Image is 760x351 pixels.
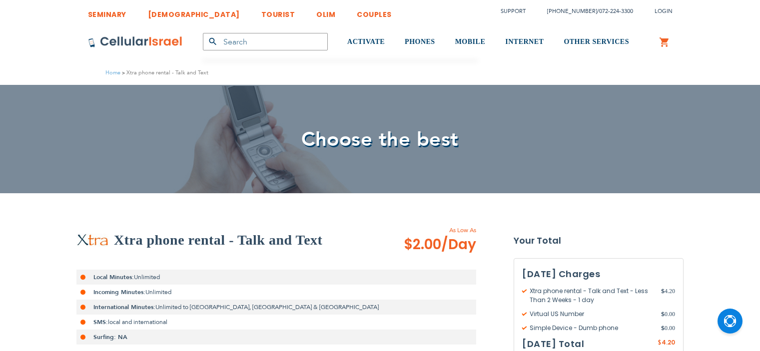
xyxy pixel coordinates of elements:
span: $ [658,339,662,348]
h2: Xtra phone rental - Talk and Text [114,230,322,250]
a: TOURIST [261,2,295,21]
span: $ [661,324,665,333]
span: Virtual US Number [522,310,661,319]
strong: Incoming Minutes: [93,288,145,296]
a: OLIM [316,2,335,21]
a: INTERNET [505,23,544,61]
a: Home [105,69,120,76]
span: MOBILE [455,38,486,45]
span: 0.00 [661,310,675,319]
span: Login [655,7,673,15]
a: SEMINARY [88,2,126,21]
span: 4.20 [662,338,675,347]
h3: [DATE] Charges [522,267,675,282]
a: PHONES [405,23,435,61]
a: OTHER SERVICES [564,23,629,61]
a: 072-224-3300 [599,7,633,15]
span: ACTIVATE [347,38,385,45]
strong: Your Total [514,233,684,248]
a: [PHONE_NUMBER] [547,7,597,15]
span: OTHER SERVICES [564,38,629,45]
span: 0.00 [661,324,675,333]
span: Simple Device - Dumb phone [522,324,661,333]
li: Unlimited to [GEOGRAPHIC_DATA], [GEOGRAPHIC_DATA] & [GEOGRAPHIC_DATA] [76,300,476,315]
input: Search [203,33,328,50]
strong: Surfing: NA [93,333,127,341]
span: 4.20 [661,287,675,305]
a: Support [501,7,526,15]
span: $2.00 [404,235,476,255]
a: MOBILE [455,23,486,61]
a: [DEMOGRAPHIC_DATA] [148,2,240,21]
span: Xtra phone rental - Talk and Text - Less Than 2 Weeks - 1 day [522,287,661,305]
span: /Day [441,235,476,255]
span: PHONES [405,38,435,45]
strong: SMS: [93,318,108,326]
span: $ [661,287,665,296]
span: As Low As [377,226,476,235]
a: COUPLES [357,2,392,21]
li: local and international [76,315,476,330]
a: ACTIVATE [347,23,385,61]
li: Unlimited [76,285,476,300]
strong: Local Minutes: [93,273,134,281]
li: / [537,4,633,18]
span: $ [661,310,665,319]
span: Choose the best [301,126,459,153]
strong: International Minutes: [93,303,155,311]
img: Xtra phone rental - Talk and Text [76,234,109,247]
li: Xtra phone rental - Talk and Text [120,68,208,77]
li: Unlimited [76,270,476,285]
span: INTERNET [505,38,544,45]
img: Cellular Israel Logo [88,36,183,48]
